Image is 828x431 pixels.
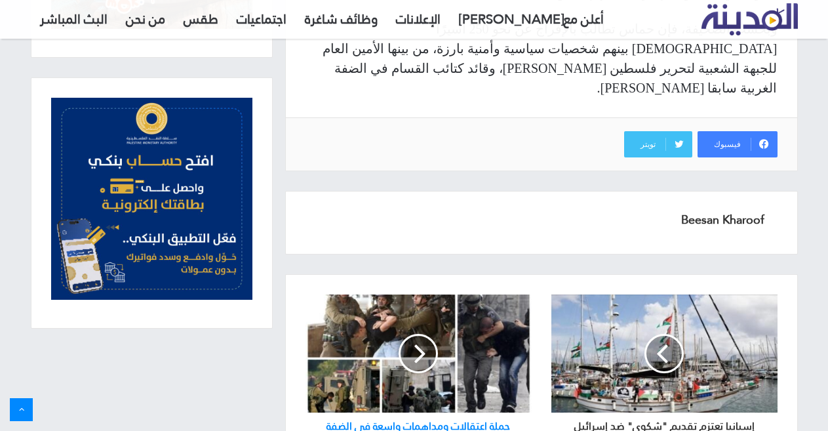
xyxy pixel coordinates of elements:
[624,131,692,157] a: تويتر
[698,131,778,157] a: فيسبوك
[306,19,778,98] p: وبحسب الصحيفة، فإن حماس تطالب بالإفراج عن نحو 250 أسيرًا [DEMOGRAPHIC_DATA] بينهم شخصيات سياسية و...
[698,138,751,151] span: فيسبوك
[624,138,666,151] span: تويتر
[701,4,798,36] a: تلفزيون المدينة
[701,3,798,35] img: تلفزيون المدينة
[681,209,764,230] a: Beesan Kharoof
